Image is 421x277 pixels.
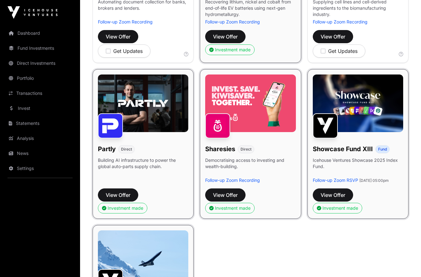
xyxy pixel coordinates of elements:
[205,44,255,55] button: Investment made
[205,74,296,132] img: Sharesies-Banner.jpg
[98,19,153,24] a: Follow-up Zoom Recording
[378,147,387,152] span: Fund
[5,146,75,160] a: News
[213,191,238,199] span: View Offer
[98,74,188,132] img: Partly-Banner.jpg
[121,147,132,152] span: Direct
[359,178,389,183] span: [DATE] 05:00pm
[205,188,246,202] button: View Offer
[313,30,353,43] button: View Offer
[313,74,403,132] img: Showcase-Fund-Banner-1.jpg
[317,205,358,211] div: Investment made
[5,71,75,85] a: Portfolio
[205,113,230,138] img: Sharesies
[5,41,75,55] a: Fund Investments
[313,157,403,170] p: Icehouse Ventures Showcase 2025 Index Fund.
[313,145,373,153] h1: Showcase Fund XIII
[8,6,58,19] img: Icehouse Ventures Logo
[98,203,147,213] button: Investment made
[313,203,362,213] button: Investment made
[321,47,358,55] div: Get Updates
[241,147,251,152] span: Direct
[205,177,260,183] a: Follow-up Zoom Recording
[313,19,368,24] a: Follow-up Zoom Recording
[313,188,353,202] button: View Offer
[313,44,365,58] button: Get Updates
[5,101,75,115] a: Invest
[98,44,150,58] button: Get Updates
[205,19,260,24] a: Follow-up Zoom Recording
[205,203,255,213] button: Investment made
[209,47,251,53] div: Investment made
[98,113,123,138] img: Partly
[209,205,251,211] div: Investment made
[98,30,138,43] button: View Offer
[5,86,75,100] a: Transactions
[106,47,143,55] div: Get Updates
[313,113,338,138] img: Showcase Fund XIII
[321,191,345,199] span: View Offer
[313,177,358,183] a: Follow-up Zoom RSVP
[213,33,238,40] span: View Offer
[106,33,130,40] span: View Offer
[5,56,75,70] a: Direct Investments
[98,145,116,153] h1: Partly
[205,157,296,177] p: Democratising access to investing and wealth-building.
[205,145,235,153] h1: Sharesies
[390,247,421,277] iframe: Chat Widget
[321,33,345,40] span: View Offer
[5,26,75,40] a: Dashboard
[5,131,75,145] a: Analysis
[205,30,246,43] button: View Offer
[5,162,75,175] a: Settings
[102,205,143,211] div: Investment made
[106,191,130,199] span: View Offer
[98,188,138,202] button: View Offer
[98,157,188,177] p: Building AI infrastructure to power the global auto-parts supply chain.
[5,116,75,130] a: Statements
